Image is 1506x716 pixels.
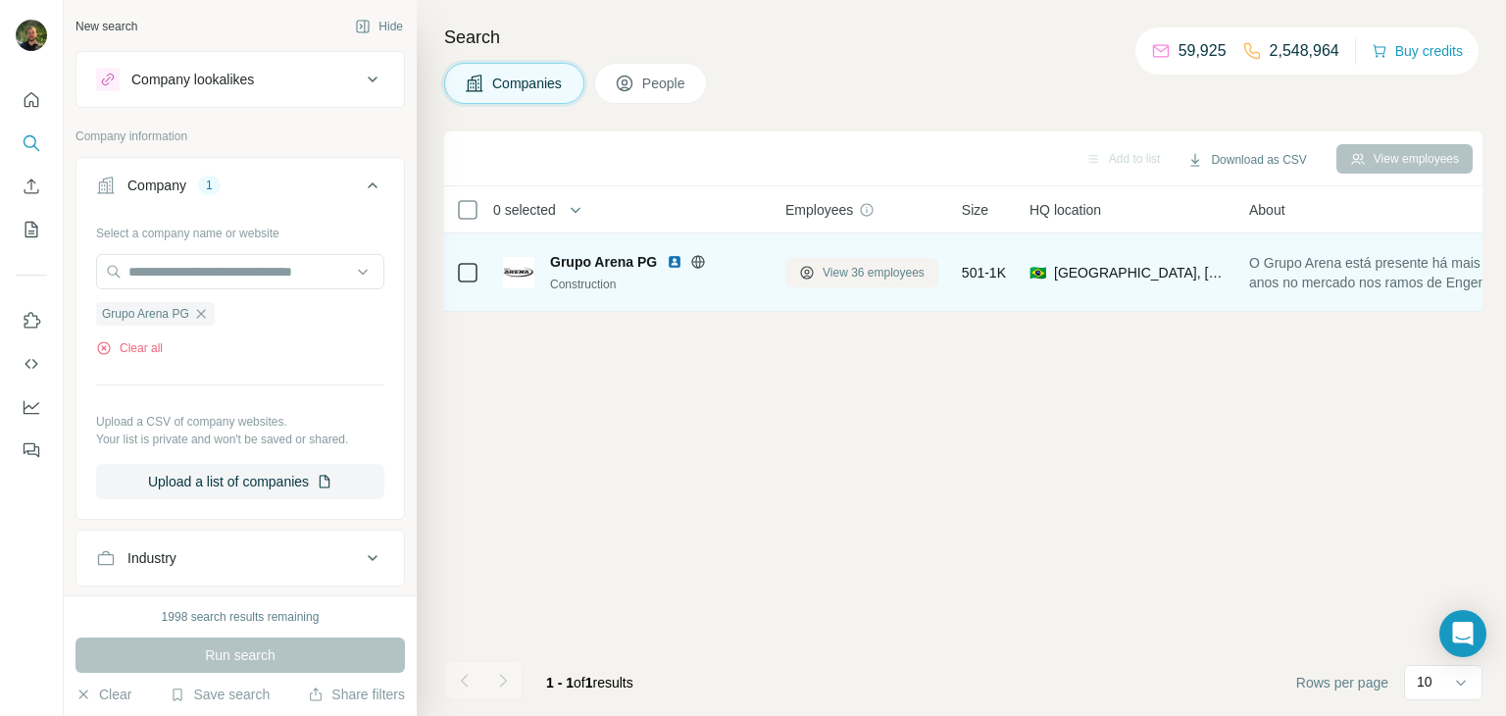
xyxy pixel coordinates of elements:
p: 2,548,964 [1270,39,1339,63]
p: 10 [1417,672,1432,691]
span: View 36 employees [823,264,925,281]
button: Buy credits [1372,37,1463,65]
button: Enrich CSV [16,169,47,204]
p: Company information [75,128,405,145]
button: Upload a list of companies [96,464,384,499]
button: Quick start [16,82,47,118]
span: of [574,675,585,690]
h4: Search [444,24,1482,51]
span: People [642,74,687,93]
span: 🇧🇷 [1029,263,1046,282]
div: Company [127,176,186,195]
p: 59,925 [1179,39,1227,63]
div: Industry [127,548,176,568]
button: Download as CSV [1174,145,1320,175]
button: Feedback [16,433,47,468]
button: Industry [76,535,404,582]
button: Save search [170,685,270,704]
span: Size [962,200,988,220]
button: Use Surfe API [16,346,47,382]
button: My lists [16,212,47,247]
button: View 36 employees [785,258,938,287]
span: 1 - 1 [546,675,574,690]
p: Upload a CSV of company websites. [96,413,384,431]
span: results [546,675,633,690]
button: Company1 [76,162,404,217]
div: New search [75,18,137,35]
span: HQ location [1029,200,1101,220]
span: About [1249,200,1285,220]
span: 0 selected [493,200,556,220]
div: Company lookalikes [131,70,254,89]
span: 501-1K [962,263,1006,282]
button: Dashboard [16,389,47,425]
div: 1 [198,177,221,194]
button: Hide [341,12,417,41]
img: LinkedIn logo [667,254,682,270]
span: 1 [585,675,593,690]
button: Use Surfe on LinkedIn [16,303,47,338]
button: Search [16,126,47,161]
img: Avatar [16,20,47,51]
span: Employees [785,200,853,220]
div: Open Intercom Messenger [1439,610,1486,657]
span: Grupo Arena PG [550,252,657,272]
div: Select a company name or website [96,217,384,242]
button: Clear [75,685,131,704]
span: Grupo Arena PG [102,305,189,323]
p: Your list is private and won't be saved or shared. [96,431,384,448]
span: Companies [492,74,564,93]
div: 1998 search results remaining [162,608,320,626]
button: Company lookalikes [76,56,404,103]
button: Clear all [96,339,163,357]
div: Construction [550,276,762,293]
span: Rows per page [1296,673,1388,692]
button: Share filters [308,685,405,704]
img: Logo of Grupo Arena PG [503,257,534,288]
span: [GEOGRAPHIC_DATA], [GEOGRAPHIC_DATA] [1054,263,1226,282]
